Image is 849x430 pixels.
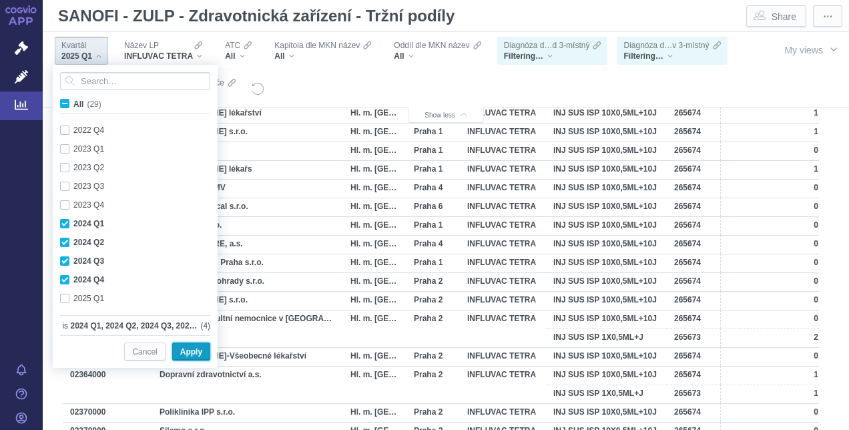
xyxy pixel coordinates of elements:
[674,146,701,155] span: 265674
[406,142,460,160] div: Praha 1
[674,389,701,398] span: 265673
[406,385,460,403] div: Praha 2
[467,202,536,211] span: INFLUVAC TETRA
[674,164,701,174] span: 265674
[460,198,546,216] div: INFLUVAC TETRA
[460,329,546,347] div: INFLUVAC TETRA
[497,37,608,65] div: Diagnóza d…d 3-místnýFiltering…
[414,351,443,361] span: Praha 2
[546,272,667,291] div: INJ SUS ISP 10X0,5ML+10J
[460,216,546,235] div: INFLUVAC TETRA
[553,333,643,342] span: INJ SUS ISP 1X0,5ML+J
[343,403,406,422] div: Hl. m. Praha
[460,310,546,329] div: INFLUVAC TETRA
[546,291,667,310] div: INJ SUS ISP 10X0,5ML+10J
[467,127,536,136] span: INFLUVAC TETRA
[553,127,657,136] span: INJ SUS ISP 10X0,5ML+10J
[460,403,546,422] div: INFLUVAC TETRA
[814,370,818,379] span: 1
[546,310,667,329] div: INJ SUS ISP 10X0,5ML+10J
[553,146,657,155] span: INJ SUS ISP 10X0,5ML+10J
[406,366,460,385] div: Praha 2
[406,254,460,272] div: Praha 1
[553,108,657,118] span: INJ SUS ISP 10X0,5ML+10J
[343,254,406,272] div: Hl. m. Praha
[667,104,720,123] div: 265674
[394,40,469,51] span: Oddíl dle MKN název
[674,127,701,136] span: 265674
[160,333,371,342] span: Všeobecná fakultní nemocnice v Praze
[63,385,152,403] div: 02364000
[814,220,818,230] span: 0
[152,403,343,422] div: Poliklinika IPP s.r.o.
[350,202,460,211] span: Hl. m. Praha
[546,123,667,142] div: INJ SUS ISP 10X0,5ML+10J
[467,239,536,248] span: INFLUVAC TETRA
[814,108,818,118] span: 1
[720,291,826,310] div: 0.1
[350,333,460,342] span: Hl. m. Praha
[70,389,105,398] span: 02364000
[467,108,536,118] span: INFLUVAC TETRA
[546,347,667,366] div: INJ SUS ISP 10X0,5ML+10J
[667,142,720,160] div: 265674
[553,202,657,211] span: INJ SUS ISP 10X0,5ML+10J
[674,351,701,361] span: 265674
[814,351,818,361] span: 0
[152,179,343,198] div: Poliklinika ZZ MV
[720,216,826,235] div: 0.1
[406,235,460,254] div: Praha 4
[467,164,536,174] span: INFLUVAC TETRA
[350,164,460,174] span: Hl. m. Praha
[414,258,443,267] span: Praha 1
[414,220,443,230] span: Praha 1
[406,179,460,198] div: Praha 4
[414,407,443,417] span: Praha 2
[350,389,460,398] span: Hl. m. Praha
[414,276,443,286] span: Praha 2
[406,160,460,179] div: Praha 1
[720,347,826,366] div: 0.4
[132,344,157,361] span: Cancel
[720,179,826,198] div: 0.2
[460,235,546,254] div: INFLUVAC TETRA
[460,291,546,310] div: INFLUVAC TETRA
[414,333,443,342] span: Praha 2
[414,389,443,398] span: Praha 2
[152,385,343,403] div: Dopravní zdravotnictví a.s.
[467,258,536,267] span: INFLUVAC TETRA
[152,142,343,160] div: Medeal s.r.o.
[350,314,460,323] span: Hl. m. Praha
[160,389,262,398] span: Dopravní zdravotnictví a.s.
[414,183,443,192] span: Praha 4
[414,146,443,155] span: Praha 1
[667,123,720,142] div: 265674
[152,310,343,329] div: Všeobecná fakultní nemocnice v Praze
[117,37,209,65] div: Název LPINFLUVAC TETRA
[460,347,546,366] div: INFLUVAC TETRA
[504,51,543,61] span: Filtering…
[152,104,343,123] div: MUDr.Šárka Valášková-Všeobecné lékařství
[343,329,406,347] div: Hl. m. Praha
[814,295,818,304] span: 0
[674,370,701,379] span: 265674
[720,235,826,254] div: 0.3
[467,276,536,286] span: INFLUVAC TETRA
[406,310,460,329] div: Praha 2
[460,104,546,123] div: INFLUVAC TETRA
[343,142,406,160] div: Hl. m. Praha
[553,407,657,417] span: INJ SUS ISP 10X0,5ML+10J
[414,202,443,211] span: Praha 6
[553,220,657,230] span: INJ SUS ISP 10X0,5ML+10J
[414,370,443,379] span: Praha 2
[350,370,460,379] span: Hl. m. Praha
[343,198,406,216] div: Hl. m. Praha
[152,291,343,310] div: Pondělíček s.r.o.
[460,123,546,142] div: INFLUVAC TETRA
[504,40,590,51] span: Diagnóza d…d 3-místný
[274,51,284,61] span: All
[553,370,657,379] span: INJ SUS ISP 10X0,5ML+10J
[70,319,210,333] div: (4)
[350,127,460,136] span: Hl. m. Praha
[152,216,343,235] div: Alfa Clinic, s.r.o.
